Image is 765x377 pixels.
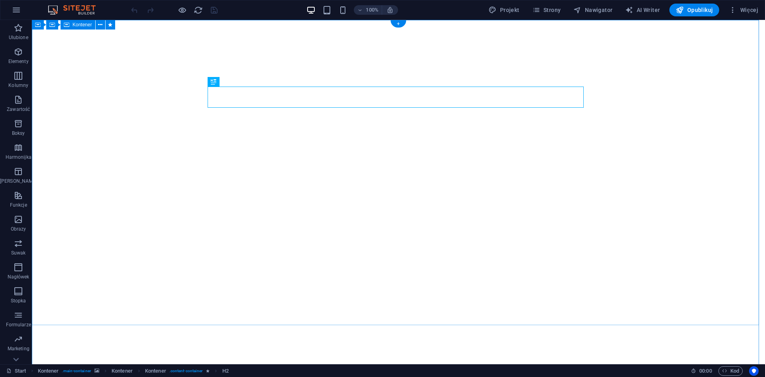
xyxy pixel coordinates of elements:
[222,366,229,376] span: Kliknij, aby zaznaczyć. Kliknij dwukrotnie, aby edytować
[529,4,564,16] button: Strony
[6,366,26,376] a: Kliknij, aby anulować zaznaczenie. Kliknij dwukrotnie, aby otworzyć Strony
[38,366,59,376] span: Kliknij, aby zaznaczyć. Kliknij dwukrotnie, aby edytować
[169,366,203,376] span: . content-container
[7,106,30,113] p: Zawartość
[94,369,99,373] i: Ten element zawiera tło
[6,154,31,160] p: Harmonijka
[573,6,612,14] span: Nawigator
[488,6,519,14] span: Projekt
[676,6,713,14] span: Opublikuj
[485,4,522,16] div: Projekt (Ctrl+Alt+Y)
[6,322,31,328] p: Formularze
[10,202,27,208] p: Funkcje
[8,82,28,89] p: Kolumny
[390,20,406,28] div: +
[206,369,210,373] i: Element zawiera animację
[532,6,561,14] span: Strony
[354,5,382,15] button: 100%
[9,34,28,41] p: Ulubione
[38,366,229,376] nav: breadcrumb
[699,366,712,376] span: 00 00
[366,5,379,15] h6: 100%
[669,4,719,16] button: Opublikuj
[12,130,25,136] p: Boksy
[73,22,92,27] span: Kontener
[62,366,91,376] span: . main-container
[145,366,166,376] span: Kliknij, aby zaznaczyć. Kliknij dwukrotnie, aby edytować
[193,5,203,15] button: reload
[8,345,29,352] p: Marketing
[11,298,26,304] p: Stopka
[729,6,758,14] span: Więcej
[46,5,106,15] img: Editor Logo
[625,6,660,14] span: AI Writer
[705,368,706,374] span: :
[386,6,394,14] i: Po zmianie rozmiaru automatycznie dostosowuje poziom powiększenia do wybranego urządzenia.
[8,58,29,65] p: Elementy
[11,226,26,232] p: Obrazy
[485,4,522,16] button: Projekt
[691,366,712,376] h6: Czas sesji
[112,366,133,376] span: Kliknij, aby zaznaczyć. Kliknij dwukrotnie, aby edytować
[722,366,739,376] span: Kod
[8,274,29,280] p: Nagłówek
[194,6,203,15] i: Przeładuj stronę
[718,366,743,376] button: Kod
[726,4,761,16] button: Więcej
[177,5,187,15] button: Kliknij tutaj, aby wyjść z trybu podglądu i kontynuować edycję
[749,366,759,376] button: Usercentrics
[11,250,26,256] p: Suwak
[622,4,663,16] button: AI Writer
[570,4,616,16] button: Nawigator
